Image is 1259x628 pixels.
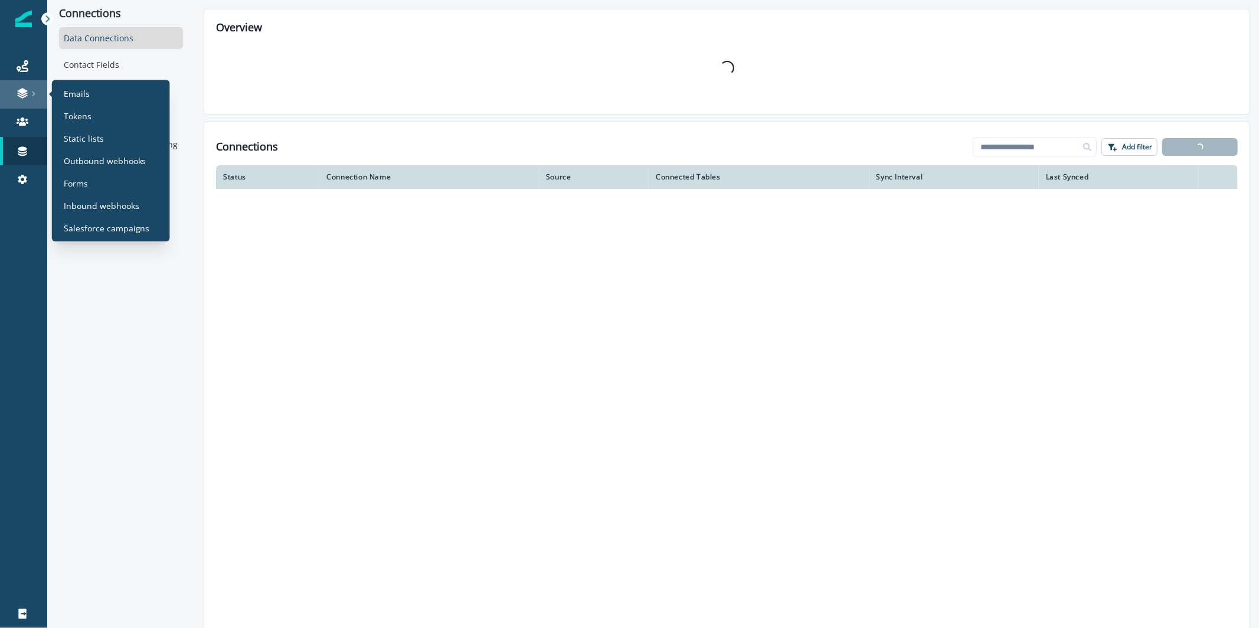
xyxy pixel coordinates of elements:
p: Outbound webhooks [64,155,146,167]
div: Connection Name [326,172,532,182]
div: Data Connections [59,27,183,49]
a: Forms [57,174,165,192]
a: Tokens [57,107,165,125]
div: Source [546,172,642,182]
p: Tokens [64,110,91,122]
p: Inbound webhooks [64,199,139,212]
p: Connections [59,7,183,20]
p: Forms [64,177,88,189]
a: Outbound webhooks [57,152,165,169]
div: Status [223,172,312,182]
a: Emails [57,85,165,103]
h1: Connections [216,140,278,153]
button: Add filter [1101,138,1157,156]
p: Static lists [64,132,104,145]
img: Inflection [15,11,32,27]
a: Static lists [57,129,165,147]
div: Connected Tables [656,172,862,182]
p: Emails [64,87,90,100]
a: Inbound webhooks [57,197,165,214]
p: Salesforce campaigns [64,222,150,234]
a: Salesforce campaigns [57,219,165,237]
p: Add filter [1122,143,1152,151]
div: Contact Fields [59,54,183,76]
div: Sync Interval [877,172,1032,182]
h2: Overview [216,21,1238,34]
div: Last Synced [1046,172,1191,182]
